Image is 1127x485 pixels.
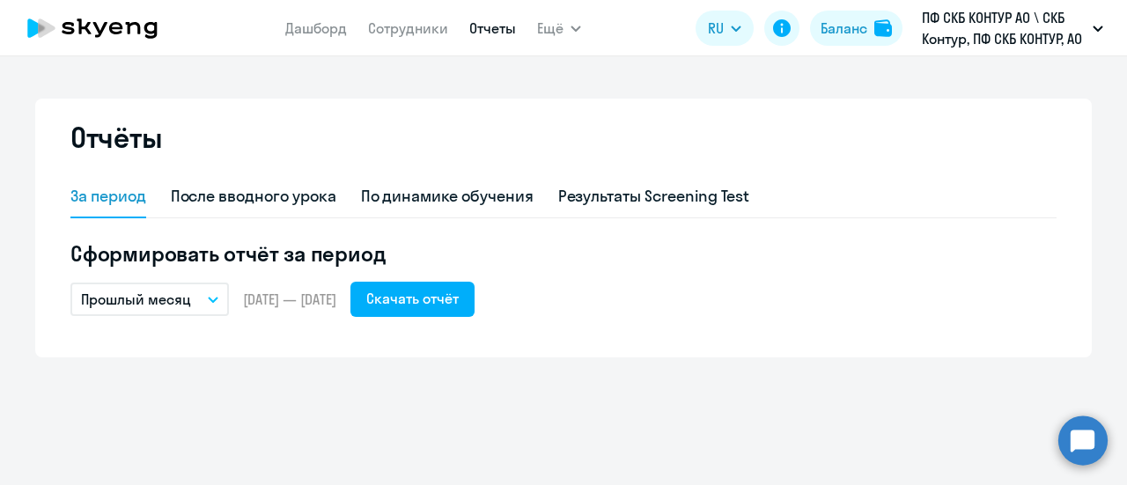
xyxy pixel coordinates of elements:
p: ПФ СКБ КОНТУР АО \ СКБ Контур, ПФ СКБ КОНТУР, АО [922,7,1086,49]
img: balance [874,19,892,37]
span: RU [708,18,724,39]
button: Скачать отчёт [350,282,475,317]
a: Отчеты [469,19,516,37]
button: RU [696,11,754,46]
div: Скачать отчёт [366,288,459,309]
h2: Отчёты [70,120,162,155]
div: После вводного урока [171,185,336,208]
div: Результаты Screening Test [558,185,750,208]
button: Прошлый месяц [70,283,229,316]
p: Прошлый месяц [81,289,191,310]
h5: Сформировать отчёт за период [70,239,1057,268]
button: ПФ СКБ КОНТУР АО \ СКБ Контур, ПФ СКБ КОНТУР, АО [913,7,1112,49]
button: Балансbalance [810,11,902,46]
a: Дашборд [285,19,347,37]
button: Ещё [537,11,581,46]
a: Сотрудники [368,19,448,37]
div: Баланс [821,18,867,39]
span: [DATE] — [DATE] [243,290,336,309]
span: Ещё [537,18,563,39]
div: По динамике обучения [361,185,534,208]
div: За период [70,185,146,208]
